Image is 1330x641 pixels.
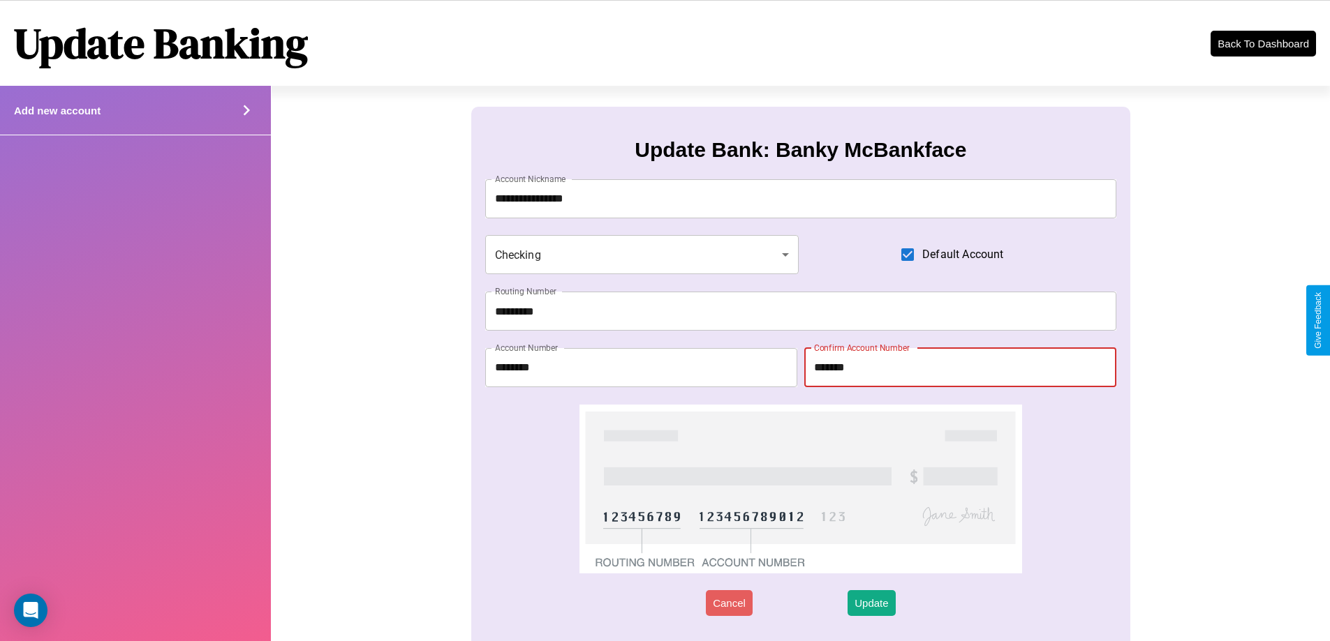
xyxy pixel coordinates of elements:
span: Default Account [922,246,1003,263]
h3: Update Bank: Banky McBankface [635,138,966,162]
div: Give Feedback [1313,292,1323,349]
label: Account Nickname [495,173,566,185]
label: Confirm Account Number [814,342,910,354]
label: Routing Number [495,285,556,297]
h4: Add new account [14,105,101,116]
button: Cancel [706,590,753,616]
button: Back To Dashboard [1211,31,1316,56]
label: Account Number [495,342,558,354]
div: Checking [485,235,799,274]
img: check [579,405,1021,573]
div: Open Intercom Messenger [14,594,47,627]
h1: Update Banking [14,15,308,72]
button: Update [848,590,895,616]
